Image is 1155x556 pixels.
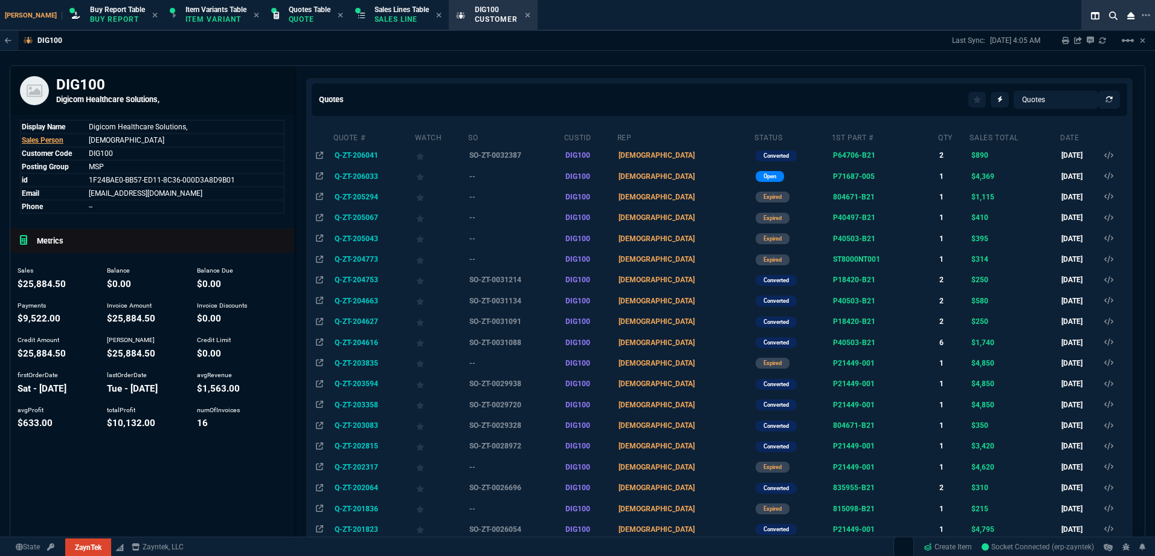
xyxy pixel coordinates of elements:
td: Q-ZT-202064 [333,477,414,498]
th: Date [1060,128,1102,145]
td: 1 [938,395,969,415]
td: -- [468,207,564,228]
div: Add to Watchlist [416,459,466,476]
p: converted [764,525,789,534]
span: P21449-001 [833,380,875,388]
span: numOfInvoices [197,418,208,428]
p: converted [764,296,789,306]
a: vt-bnZKXsjwK2eYmAADf [982,541,1094,552]
div: Add to Watchlist [416,417,466,434]
td: $3,420 [969,436,1060,456]
td: Q-ZT-202815 [333,436,414,456]
nx-icon: Open In Opposite Panel [316,234,323,243]
td: Q-ZT-204616 [333,332,414,352]
td: Q-ZT-205043 [333,228,414,249]
nx-fornida-value: HP 800GB 6G SATA Write Intensive-2 SFF 2.5-in SC 3yr Wty Solid State Drive [833,192,936,202]
span: totalProfit [107,406,135,414]
p: expired [764,358,782,368]
td: DIG100 [564,291,617,311]
td: $350 [969,415,1060,436]
td: Q-ZT-203358 [333,395,414,415]
p: Last Sync: [952,36,990,45]
nx-fornida-value: HPE SmartMemory - DDR5 -module - 32 GB - DIMM 288-pin - 5600 MHz / PC5-44800 - registered [833,150,936,161]
td: [DATE] [1060,249,1102,270]
span: Display Name [22,123,65,131]
td: [DEMOGRAPHIC_DATA] [617,457,754,477]
span: Customer Code [22,149,72,158]
td: Q-ZT-204663 [333,291,414,311]
p: open [764,172,776,181]
p: expired [764,255,782,265]
td: SO-ZT-0031091 [468,311,564,332]
span: Item Variants Table [185,5,246,14]
nx-fornida-value: HPE ML110 GEN10 4210R 1P 16GB-R P408I-P 8SFF 800W RPS SERVER [833,441,936,451]
span: Name [89,202,92,211]
td: 1 [938,249,969,270]
span: P40503-B21 [833,297,875,305]
td: $250 [969,311,1060,332]
p: expired [764,462,782,472]
tr: undefined [21,134,284,147]
span: Name [89,189,202,198]
td: SO-ZT-0029720 [468,395,564,415]
span: avgRevenue [197,383,240,394]
td: $250 [969,270,1060,290]
div: Add to Watchlist [416,375,466,392]
span: Sales Lines Table [375,5,429,14]
nx-icon: Open In Opposite Panel [316,401,323,409]
nx-fornida-value: Seagate IronWolf Pro 8TB NAS Internal Hard Drive HDD [833,254,936,265]
td: $1,740 [969,332,1060,352]
span: P18420-B21 [833,317,875,326]
td: $4,850 [969,373,1060,394]
td: [DATE] [1060,207,1102,228]
td: [DEMOGRAPHIC_DATA] [617,207,754,228]
td: SO-ZT-0032387 [468,145,564,166]
p: expired [764,234,782,244]
span: Invoice Amount [107,302,152,309]
td: [DATE] [1060,270,1102,290]
span: ST8000NT001 [833,255,880,263]
td: DIG100 [564,228,617,249]
td: Q-ZT-204773 [333,249,414,270]
td: DIG100 [564,477,617,498]
td: 6 [938,332,969,352]
p: converted [764,400,789,410]
div: Add to Watchlist [416,147,466,164]
a: API TOKEN [43,541,58,552]
span: id [22,176,28,184]
nx-icon: Open In Opposite Panel [316,297,323,305]
td: [DEMOGRAPHIC_DATA] [617,311,754,332]
span: Balance [107,267,130,274]
td: Q-ZT-202317 [333,457,414,477]
td: DIG100 [564,457,617,477]
td: DIG100 [564,145,617,166]
td: 1 [938,166,969,186]
span: Customer Type [89,163,104,171]
a: Global State [12,541,43,552]
td: 1 [938,207,969,228]
td: [DEMOGRAPHIC_DATA] [617,291,754,311]
td: -- [468,228,564,249]
span: balanceDue [197,279,221,289]
td: [DATE] [1060,395,1102,415]
nx-icon: Open In Opposite Panel [316,193,323,201]
td: [DATE] [1060,353,1102,373]
div: Add to Watchlist [416,271,466,288]
tr: Customer Type [21,160,284,173]
td: [DEMOGRAPHIC_DATA] [617,187,754,207]
nx-icon: Close Workbench [1122,8,1139,23]
span: P40503-B21 [833,338,875,347]
td: [DEMOGRAPHIC_DATA] [617,228,754,249]
td: $314 [969,249,1060,270]
span: P21449-001 [833,359,875,367]
td: [DATE] [1060,166,1102,186]
td: Q-ZT-205294 [333,187,414,207]
td: [DATE] [1060,311,1102,332]
nx-icon: Open In Opposite Panel [316,463,323,471]
span: Posting Group [22,163,69,171]
td: DIG100 [564,395,617,415]
th: Rep [617,128,754,145]
p: Buy Report [90,15,145,24]
span: Balance Due [197,267,233,274]
p: converted [764,276,789,285]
